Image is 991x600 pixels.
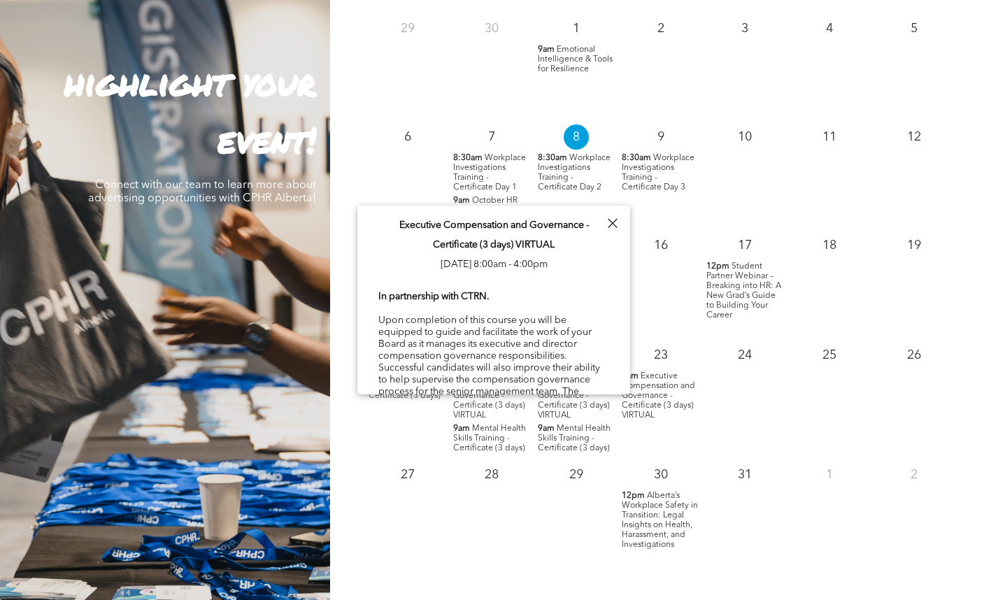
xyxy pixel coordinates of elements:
[732,124,757,150] p: 10
[378,292,490,301] b: In partnership with CTRN.
[479,462,504,487] p: 28
[901,233,927,258] p: 19
[538,153,567,163] span: 8:30am
[648,462,673,487] p: 30
[901,124,927,150] p: 12
[538,154,611,192] span: Workplace Investigations Training - Certificate Day 2
[453,372,527,420] span: Executive Compensation and Governance - Certificate (3 days) VIRTUAL
[453,424,526,452] span: Mental Health Skills Training - Certificate (3 days)
[395,462,420,487] p: 27
[901,16,927,41] p: 5
[706,262,729,271] span: 12pm
[706,262,781,320] span: Student Partner Webinar – Breaking into HR: A New Grad’s Guide to Building Your Career
[817,124,842,150] p: 11
[453,197,518,215] span: October HR Roundtable
[538,45,555,55] span: 9am
[622,372,695,420] span: Executive Compensation and Governance - Certificate (3 days) VIRTUAL
[732,16,757,41] p: 3
[648,343,673,368] p: 23
[901,343,927,368] p: 26
[622,491,645,501] span: 12pm
[538,424,611,452] span: Mental Health Skills Training - Certificate (3 days)
[622,371,639,381] span: 8am
[732,233,757,258] p: 17
[901,462,927,487] p: 2
[453,154,526,192] span: Workplace Investigations Training - Certificate Day 1
[479,16,504,41] p: 30
[453,196,470,206] span: 9am
[622,154,694,192] span: Workplace Investigations Training - Certificate Day 3
[648,124,673,150] p: 9
[399,220,589,250] span: Executive Compensation and Governance - Certificate (3 days) VIRTUAL
[395,124,420,150] p: 6
[538,424,555,434] span: 9am
[479,124,504,150] p: 7
[538,45,613,73] span: Emotional Intelligence & Tools for Resilience
[732,462,757,487] p: 31
[817,233,842,258] p: 18
[453,424,470,434] span: 9am
[64,57,316,164] strong: highlight your event!
[88,180,316,204] span: Connect with our team to learn more about advertising opportunities with CPHR Alberta!
[395,16,420,41] p: 29
[648,233,673,258] p: 16
[453,153,483,163] span: 8:30am
[538,372,611,420] span: Executive Compensation and Governance - Certificate (3 days) VIRTUAL
[441,259,548,269] span: [DATE] 8:00am - 4:00pm
[564,124,589,150] p: 8
[564,462,589,487] p: 29
[622,153,651,163] span: 8:30am
[648,16,673,41] p: 2
[817,462,842,487] p: 1
[622,492,698,549] span: Alberta’s Workplace Safety in Transition: Legal Insights on Health, Harassment, and Investigations
[817,16,842,41] p: 4
[564,16,589,41] p: 1
[732,343,757,368] p: 24
[817,343,842,368] p: 25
